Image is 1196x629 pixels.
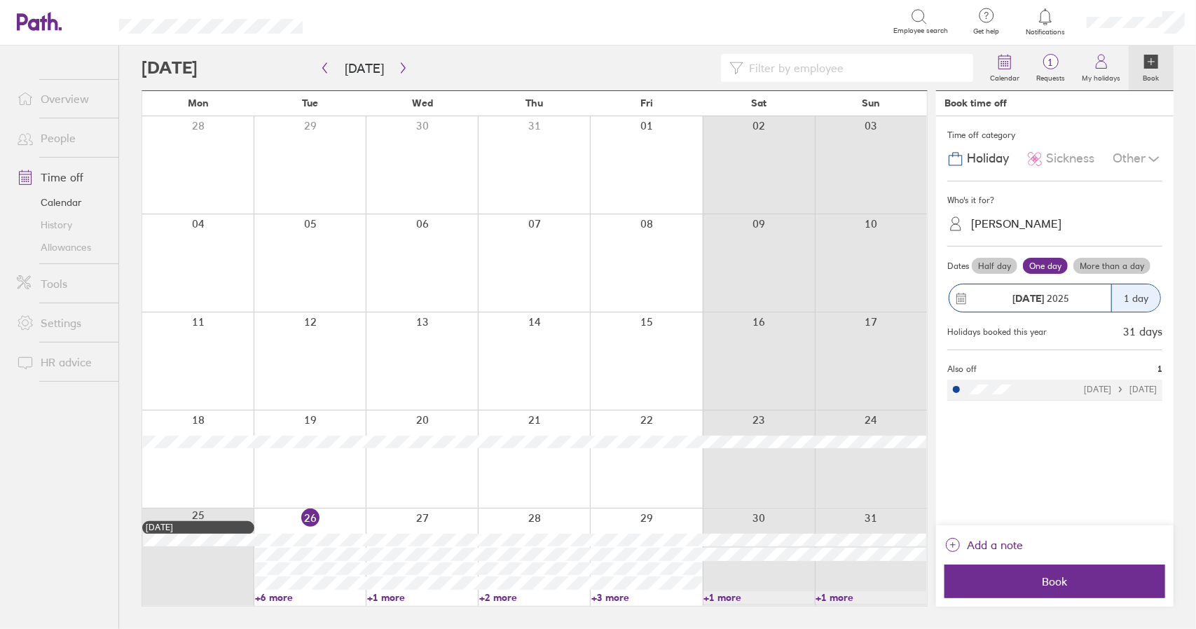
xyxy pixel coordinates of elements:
[6,124,118,152] a: People
[412,97,433,109] span: Wed
[947,261,969,271] span: Dates
[982,70,1028,83] label: Calendar
[947,327,1047,337] div: Holidays booked this year
[1157,364,1162,374] span: 1
[367,591,478,604] a: +1 more
[6,163,118,191] a: Time off
[1023,7,1068,36] a: Notifications
[893,27,948,35] span: Employee search
[816,591,926,604] a: +1 more
[6,270,118,298] a: Tools
[1135,70,1168,83] label: Book
[6,236,118,258] a: Allowances
[1111,284,1160,312] div: 1 day
[591,591,702,604] a: +3 more
[1028,70,1073,83] label: Requests
[1028,46,1073,90] a: 1Requests
[334,57,395,80] button: [DATE]
[1028,57,1073,68] span: 1
[967,534,1023,556] span: Add a note
[1073,70,1129,83] label: My holidays
[1046,151,1094,166] span: Sickness
[972,258,1017,275] label: Half day
[947,190,1162,211] div: Who's it for?
[525,97,543,109] span: Thu
[1012,292,1044,305] strong: [DATE]
[6,309,118,337] a: Settings
[982,46,1028,90] a: Calendar
[947,364,977,374] span: Also off
[971,217,1061,230] div: [PERSON_NAME]
[944,565,1165,598] button: Book
[479,591,590,604] a: +2 more
[255,591,366,604] a: +6 more
[947,277,1162,319] button: [DATE] 20251 day
[947,125,1162,146] div: Time off category
[944,97,1007,109] div: Book time off
[1129,46,1174,90] a: Book
[6,191,118,214] a: Calendar
[862,97,880,109] span: Sun
[6,214,118,236] a: History
[1023,258,1068,275] label: One day
[640,97,653,109] span: Fri
[1073,258,1150,275] label: More than a day
[341,15,376,27] div: Search
[188,97,209,109] span: Mon
[967,151,1009,166] span: Holiday
[302,97,318,109] span: Tue
[1123,325,1162,338] div: 31 days
[1073,46,1129,90] a: My holidays
[743,55,965,81] input: Filter by employee
[6,348,118,376] a: HR advice
[1023,28,1068,36] span: Notifications
[146,523,251,532] div: [DATE]
[703,591,814,604] a: +1 more
[944,534,1023,556] button: Add a note
[1012,293,1069,304] span: 2025
[1084,385,1157,394] div: [DATE] [DATE]
[6,85,118,113] a: Overview
[963,27,1009,36] span: Get help
[954,575,1155,588] span: Book
[1113,146,1162,172] div: Other
[751,97,767,109] span: Sat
